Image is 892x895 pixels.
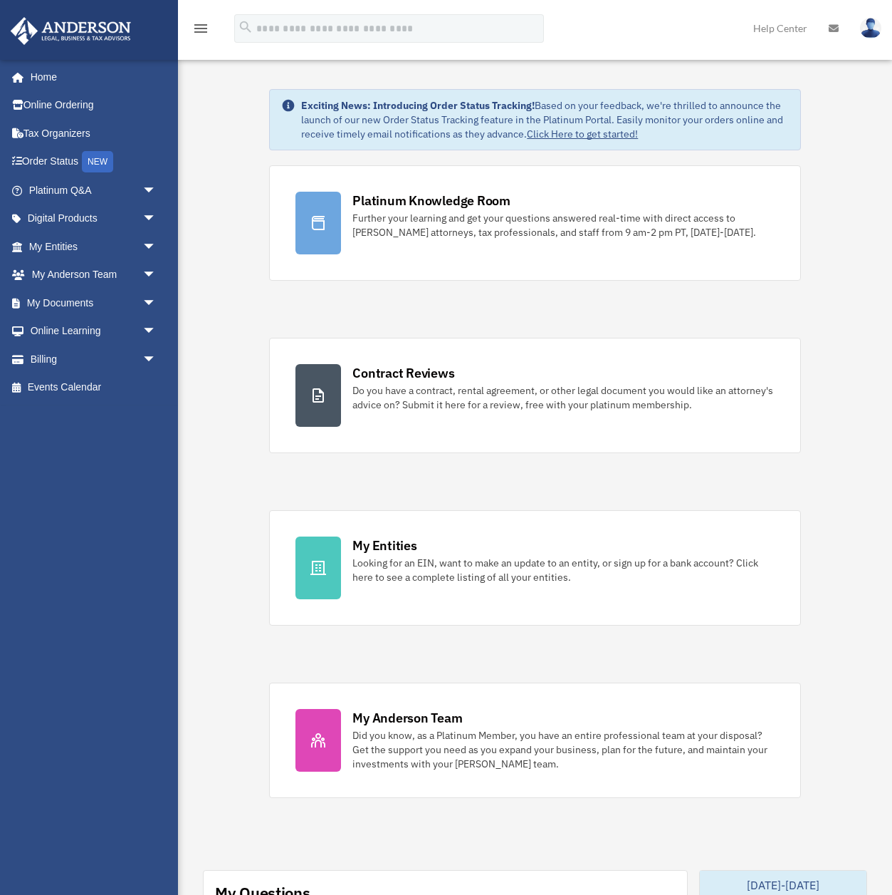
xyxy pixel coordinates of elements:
[10,373,178,402] a: Events Calendar
[10,176,178,205] a: Platinum Q&Aarrow_drop_down
[6,17,135,45] img: Anderson Advisors Platinum Portal
[352,709,462,727] div: My Anderson Team
[301,99,535,112] strong: Exciting News: Introducing Order Status Tracking!
[142,345,171,374] span: arrow_drop_down
[10,317,178,346] a: Online Learningarrow_drop_down
[10,289,178,317] a: My Documentsarrow_drop_down
[527,128,638,140] a: Click Here to get started!
[860,18,881,38] img: User Pic
[10,91,178,120] a: Online Ordering
[142,232,171,262] span: arrow_drop_down
[352,728,774,771] div: Did you know, as a Platinum Member, you have an entire professional team at your disposal? Get th...
[10,345,178,373] a: Billingarrow_drop_down
[10,261,178,289] a: My Anderson Teamarrow_drop_down
[352,383,774,412] div: Do you have a contract, rental agreement, or other legal document you would like an attorney's ad...
[82,151,113,172] div: NEW
[142,317,171,346] span: arrow_drop_down
[352,537,416,554] div: My Entities
[352,364,454,382] div: Contract Reviews
[192,20,209,37] i: menu
[142,205,171,234] span: arrow_drop_down
[269,510,800,626] a: My Entities Looking for an EIN, want to make an update to an entity, or sign up for a bank accoun...
[142,289,171,318] span: arrow_drop_down
[269,338,800,453] a: Contract Reviews Do you have a contract, rental agreement, or other legal document you would like...
[192,25,209,37] a: menu
[10,205,178,233] a: Digital Productsarrow_drop_down
[301,98,788,141] div: Based on your feedback, we're thrilled to announce the launch of our new Order Status Tracking fe...
[10,63,171,91] a: Home
[142,261,171,290] span: arrow_drop_down
[238,19,253,35] i: search
[269,683,800,798] a: My Anderson Team Did you know, as a Platinum Member, you have an entire professional team at your...
[10,119,178,148] a: Tax Organizers
[352,192,510,209] div: Platinum Knowledge Room
[10,148,178,177] a: Order StatusNEW
[142,176,171,205] span: arrow_drop_down
[269,165,800,281] a: Platinum Knowledge Room Further your learning and get your questions answered real-time with dire...
[10,232,178,261] a: My Entitiesarrow_drop_down
[352,211,774,239] div: Further your learning and get your questions answered real-time with direct access to [PERSON_NAM...
[352,556,774,584] div: Looking for an EIN, want to make an update to an entity, or sign up for a bank account? Click her...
